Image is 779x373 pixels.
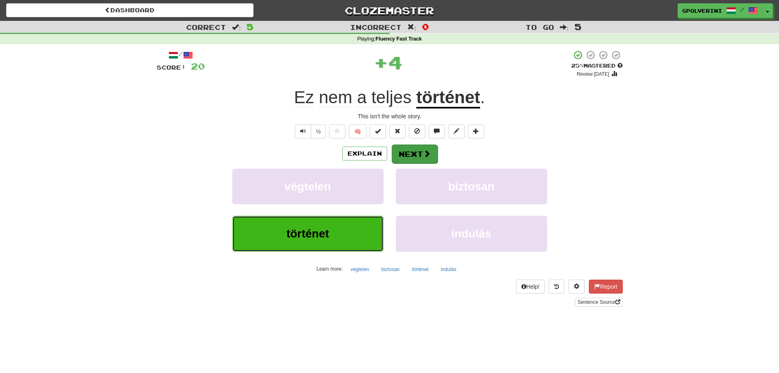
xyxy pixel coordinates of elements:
button: biztosan [396,169,547,204]
span: / [740,7,744,12]
small: Learn more: [317,266,343,272]
span: történet [286,227,329,240]
span: Ez [294,88,314,107]
div: / [157,50,205,60]
button: ½ [311,124,326,138]
span: biztosan [448,180,495,193]
div: Text-to-speech controls [293,124,326,138]
a: gpolverini / [678,3,763,18]
button: Play sentence audio (ctl+space) [295,124,311,138]
u: történet [416,88,480,109]
button: indulás [396,216,547,251]
a: Clozemaster [266,3,513,18]
small: Review: [DATE] [577,71,609,77]
span: 5 [247,22,254,32]
span: 5 [575,22,581,32]
button: Add to collection (alt+a) [468,124,484,138]
span: . [480,88,485,107]
span: Incorrect [350,23,402,31]
button: Help! [516,280,545,294]
span: : [232,24,241,31]
span: Score: [157,64,186,71]
button: Set this sentence to 100% Mastered (alt+m) [370,124,386,138]
span: : [407,24,416,31]
button: végtelen [232,169,384,204]
span: a [357,88,366,107]
button: Discuss sentence (alt+u) [429,124,445,138]
span: To go [525,23,554,31]
button: Ignore sentence (alt+i) [409,124,425,138]
button: Round history (alt+y) [549,280,564,294]
a: Sentence Source [575,298,622,307]
span: gpolverini [682,7,722,14]
span: 25 % [571,62,584,69]
button: Reset to 0% Mastered (alt+r) [389,124,406,138]
button: Explain [342,147,387,161]
strong: Fluency Fast Track [375,36,422,42]
button: végtelen [346,263,373,276]
span: 0 [422,22,429,32]
button: biztosan [377,263,404,276]
button: történet [232,216,384,251]
button: történet [407,263,433,276]
button: Next [392,145,438,163]
div: This isn't the whole story. [157,112,623,120]
span: indulás [451,227,491,240]
button: Report [589,280,622,294]
span: + [374,50,388,75]
span: nem [319,88,352,107]
span: : [560,24,569,31]
div: Mastered [571,62,623,70]
button: Favorite sentence (alt+f) [329,124,346,138]
button: Edit sentence (alt+d) [448,124,465,138]
button: 🧠 [349,124,366,138]
span: 4 [388,52,402,72]
a: Dashboard [6,3,254,17]
button: indulás [436,263,461,276]
span: végtelen [285,180,331,193]
span: Correct [186,23,226,31]
span: 20 [191,61,205,71]
span: teljes [371,88,411,107]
